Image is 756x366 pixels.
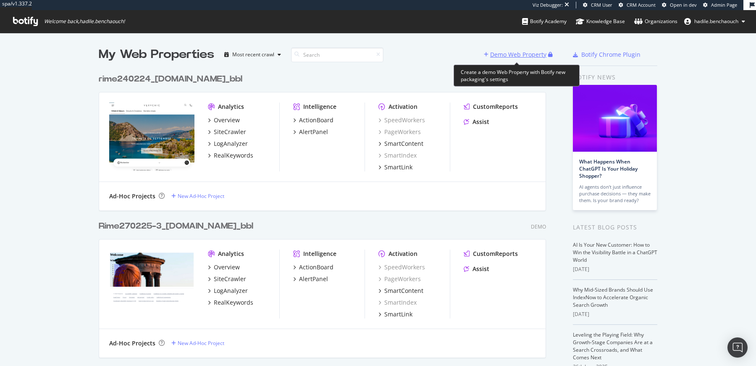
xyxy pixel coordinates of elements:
[378,128,421,136] a: PageWorkers
[727,337,748,358] div: Open Intercom Messenger
[214,151,253,160] div: RealKeywords
[581,50,640,59] div: Botify Chrome Plugin
[388,103,417,111] div: Activation
[573,241,657,263] a: AI Is Your New Customer: How to Win the Visibility Battle in a ChatGPT World
[293,128,328,136] a: AlertPanel
[694,18,738,25] span: hadile.benchaouch
[221,48,284,61] button: Most recent crawl
[99,73,246,85] a: rime240224_[DOMAIN_NAME]_bbl
[454,65,580,87] div: Create a demo Web Property with Botify new packaging's settings
[522,17,567,26] div: Botify Academy
[378,163,412,171] a: SmartLink
[384,287,423,295] div: SmartContent
[218,250,244,258] div: Analytics
[303,103,336,111] div: Intelligence
[99,73,242,85] div: rime240224_[DOMAIN_NAME]_bbl
[299,275,328,283] div: AlertPanel
[573,331,653,361] a: Leveling the Playing Field: Why Growth-Stage Companies Are at a Search Crossroads, and What Comes...
[218,103,244,111] div: Analytics
[293,275,328,283] a: AlertPanel
[378,310,412,319] a: SmartLink
[214,128,246,136] div: SiteCrawler
[378,287,423,295] a: SmartContent
[214,287,248,295] div: LogAnalyzer
[291,47,383,62] input: Search
[214,116,240,124] div: Overview
[533,2,563,8] div: Viz Debugger:
[490,50,546,59] div: Demo Web Property
[171,192,224,200] a: New Ad-Hoc Project
[214,298,253,307] div: RealKeywords
[232,52,274,57] div: Most recent crawl
[662,2,697,8] a: Open in dev
[573,50,640,59] a: Botify Chrome Plugin
[677,15,752,28] button: hadile.benchaouch
[171,340,224,347] a: New Ad-Hoc Project
[573,73,657,82] div: Botify news
[214,275,246,283] div: SiteCrawler
[378,140,423,148] a: SmartContent
[293,263,333,271] a: ActionBoard
[472,265,489,273] div: Assist
[619,2,656,8] a: CRM Account
[670,2,697,8] span: Open in dev
[208,275,246,283] a: SiteCrawler
[711,2,737,8] span: Admin Page
[464,103,518,111] a: CustomReports
[388,250,417,258] div: Activation
[299,128,328,136] div: AlertPanel
[378,275,421,283] a: PageWorkers
[303,250,336,258] div: Intelligence
[299,263,333,271] div: ActionBoard
[109,250,194,318] img: Rime270225-3_www.transavia.com_bbl
[573,311,657,318] div: [DATE]
[378,116,425,124] a: SpeedWorkers
[627,2,656,8] span: CRM Account
[208,298,253,307] a: RealKeywords
[484,51,548,58] a: Demo Web Property
[634,17,677,26] div: Organizations
[109,103,194,171] img: rime240224_www.verychic.fr_bbl
[464,250,518,258] a: CustomReports
[208,151,253,160] a: RealKeywords
[208,287,248,295] a: LogAnalyzer
[576,17,625,26] div: Knowledge Base
[579,158,638,179] a: What Happens When ChatGPT Is Your Holiday Shopper?
[208,263,240,271] a: Overview
[591,2,612,8] span: CRM User
[472,118,489,126] div: Assist
[464,118,489,126] a: Assist
[208,128,246,136] a: SiteCrawler
[44,18,125,25] span: Welcome back, hadile.benchaouch !
[378,263,425,271] a: SpeedWorkers
[208,116,240,124] a: Overview
[208,140,248,148] a: LogAnalyzer
[634,10,677,33] a: Organizations
[464,265,489,273] a: Assist
[384,140,423,148] div: SmartContent
[531,223,546,230] div: Demo
[378,151,417,160] a: SmartIndex
[484,48,548,61] button: Demo Web Property
[573,85,657,152] img: What Happens When ChatGPT Is Your Holiday Shopper?
[299,116,333,124] div: ActionBoard
[384,310,412,319] div: SmartLink
[178,192,224,200] div: New Ad-Hoc Project
[703,2,737,8] a: Admin Page
[99,46,214,63] div: My Web Properties
[522,10,567,33] a: Botify Academy
[473,250,518,258] div: CustomReports
[576,10,625,33] a: Knowledge Base
[293,116,333,124] a: ActionBoard
[378,298,417,307] a: SmartIndex
[99,220,253,232] div: Rime270225-3_[DOMAIN_NAME]_bbl
[109,339,155,348] div: Ad-Hoc Projects
[583,2,612,8] a: CRM User
[573,223,657,232] div: Latest Blog Posts
[214,263,240,271] div: Overview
